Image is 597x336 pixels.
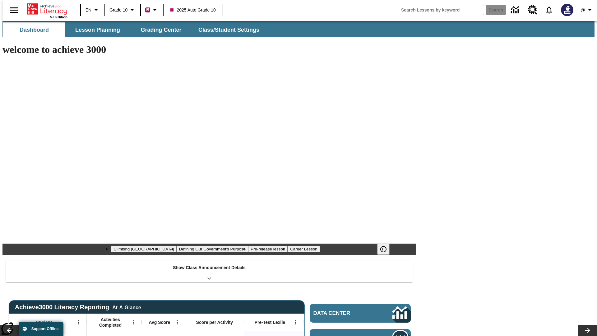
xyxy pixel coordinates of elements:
img: Avatar [561,4,573,16]
input: search field [398,5,484,15]
button: Lesson Planning [67,22,129,37]
button: Grading Center [130,22,192,37]
span: Support Offline [31,327,58,331]
span: Grade 10 [109,7,127,13]
span: Achieve3000 Literacy Reporting [15,304,141,311]
button: Open Menu [291,318,300,327]
button: Slide 3 Pre-release lesson [248,246,288,252]
span: EN [86,7,91,13]
button: Open Menu [173,318,182,327]
button: Slide 1 Climbing Mount Tai [111,246,176,252]
button: Profile/Settings [577,4,597,16]
button: Class/Student Settings [193,22,264,37]
button: Lesson carousel, Next [578,325,597,336]
h1: welcome to achieve 3000 [2,44,416,55]
span: NJ Edition [50,15,67,19]
a: Data Center [310,304,411,323]
div: Show Class Announcement Details [6,261,413,282]
button: Language: EN, Select a language [83,4,103,16]
button: Open Menu [74,318,83,327]
p: Show Class Announcement Details [173,264,246,271]
a: Home [27,3,67,15]
span: Activities Completed [90,317,131,328]
div: Home [27,2,67,19]
a: Data Center [507,2,524,19]
span: Avg Score [149,320,170,325]
a: Notifications [541,2,557,18]
button: Slide 2 Defining Our Government's Purpose [177,246,248,252]
button: Grade: Grade 10, Select a grade [107,4,138,16]
button: Pause [377,244,390,255]
button: Select a new avatar [557,2,577,18]
span: Student [36,320,52,325]
button: Open side menu [5,1,23,19]
button: Support Offline [19,322,63,336]
span: B [146,6,149,14]
div: SubNavbar [2,21,595,37]
span: Data Center [313,310,372,316]
span: @ [581,7,585,13]
div: At-A-Glance [112,304,141,310]
span: 2025 Auto Grade 10 [170,7,215,13]
div: Pause [377,244,396,255]
button: Dashboard [3,22,65,37]
span: Score per Activity [196,320,233,325]
div: SubNavbar [2,22,265,37]
button: Slide 4 Career Lesson [288,246,320,252]
span: Pre-Test Lexile [255,320,285,325]
button: Boost Class color is violet red. Change class color [143,4,161,16]
button: Open Menu [129,318,138,327]
a: Resource Center, Will open in new tab [524,2,541,18]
